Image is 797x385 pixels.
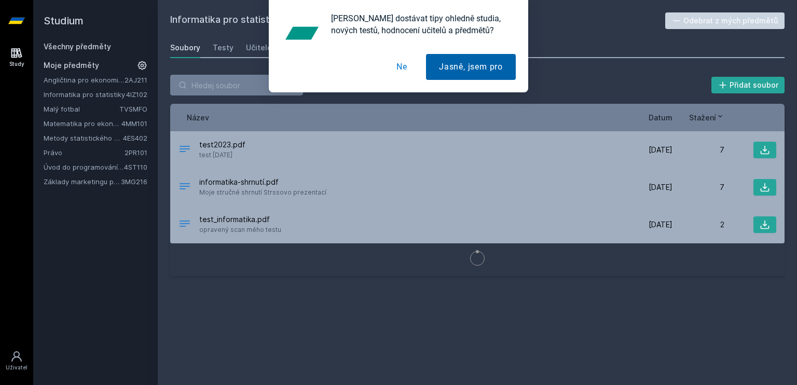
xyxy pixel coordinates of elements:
[6,364,28,372] div: Uživatel
[44,176,121,187] a: Základy marketingu pro informatiky a statistiky
[199,225,281,235] span: opravený scan mého testu
[649,112,672,123] button: Datum
[119,105,147,113] a: TVSMFO
[178,180,191,195] div: PDF
[2,345,31,377] a: Uživatel
[672,182,724,192] div: 7
[199,214,281,225] span: test_informatika.pdf
[44,133,123,143] a: Metody statistického srovnávání
[383,54,420,80] button: Ne
[199,187,326,198] span: Moje stručné shrnutí Strssovo prezentací
[649,182,672,192] span: [DATE]
[281,12,323,54] img: notification icon
[199,140,245,150] span: test2023.pdf
[178,143,191,158] div: PDF
[121,119,147,128] a: 4MM101
[125,148,147,157] a: 2PR101
[199,177,326,187] span: informatika-shrnutí.pdf
[426,54,516,80] button: Jasně, jsem pro
[44,162,124,172] a: Úvod do programování v R
[187,112,209,123] button: Název
[124,163,147,171] a: 4ST110
[44,104,119,114] a: Malý fotbal
[649,145,672,155] span: [DATE]
[199,150,245,160] span: test [DATE]
[689,112,716,123] span: Stažení
[689,112,724,123] button: Stažení
[126,90,147,99] a: 4IZ102
[123,134,147,142] a: 4ES402
[323,12,516,36] div: [PERSON_NAME] dostávat tipy ohledně studia, nových testů, hodnocení učitelů a předmětů?
[44,89,126,100] a: Informatika pro statistiky
[44,118,121,129] a: Matematika pro ekonomy
[649,219,672,230] span: [DATE]
[121,177,147,186] a: 3MG216
[672,219,724,230] div: 2
[672,145,724,155] div: 7
[44,147,125,158] a: Právo
[178,217,191,232] div: PDF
